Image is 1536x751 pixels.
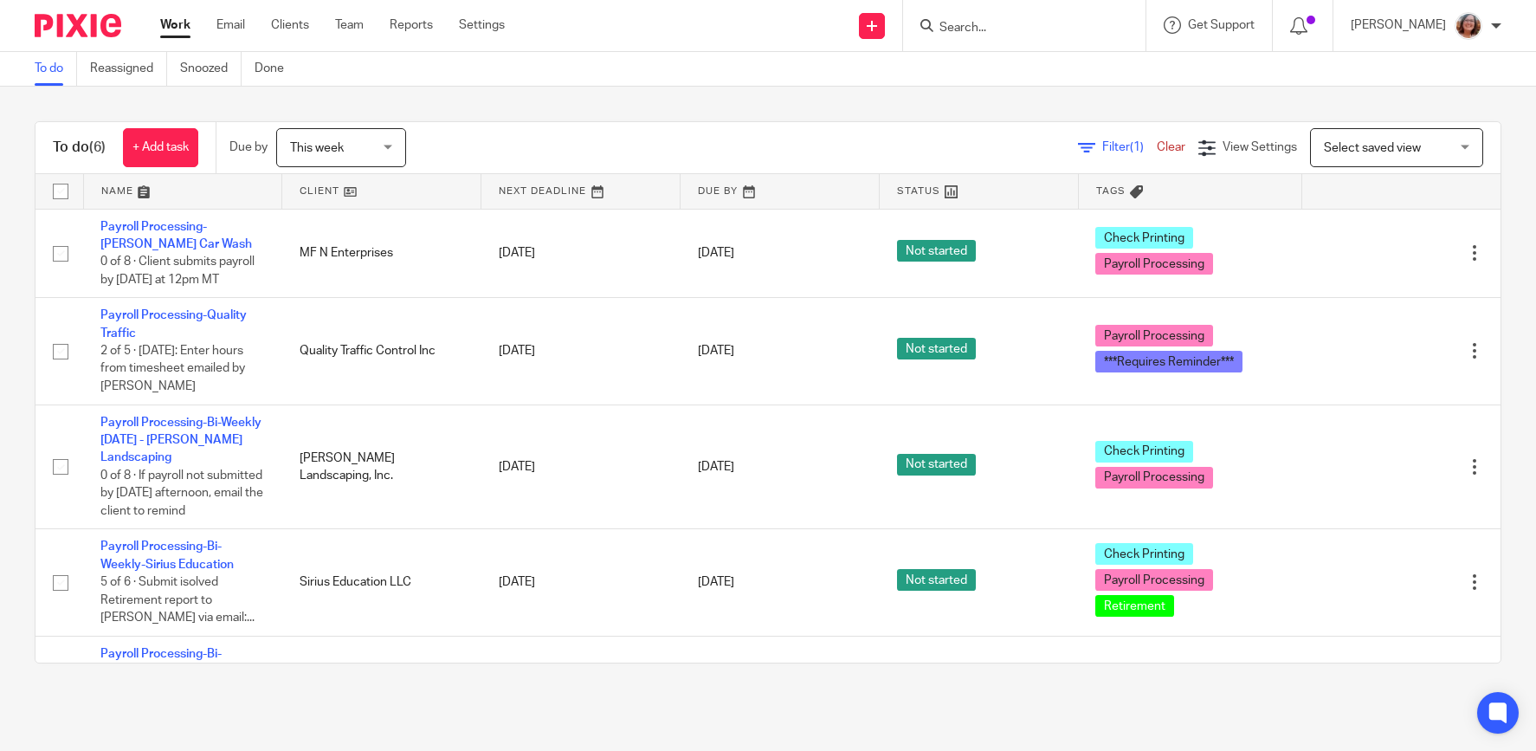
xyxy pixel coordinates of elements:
[89,140,106,154] span: (6)
[938,21,1094,36] input: Search
[100,221,252,250] a: Payroll Processing-[PERSON_NAME] Car Wash
[282,298,481,405] td: Quality Traffic Control Inc
[100,541,234,570] a: Payroll Processing-Bi-Weekly-Sirius Education
[216,16,245,34] a: Email
[271,16,309,34] a: Clients
[100,469,263,517] span: 0 of 8 · If payroll not submitted by [DATE] afternoon, email the client to remind
[100,345,245,392] span: 2 of 5 · [DATE]: Enter hours from timesheet emailed by [PERSON_NAME]
[1102,141,1157,153] span: Filter
[1095,467,1213,489] span: Payroll Processing
[481,405,681,529] td: [DATE]
[1095,227,1193,249] span: Check Printing
[1130,141,1144,153] span: (1)
[90,52,167,86] a: Reassigned
[698,461,734,473] span: [DATE]
[123,128,198,167] a: + Add task
[255,52,297,86] a: Done
[1095,569,1213,591] span: Payroll Processing
[1351,16,1446,34] p: [PERSON_NAME]
[459,16,505,34] a: Settings
[229,139,268,156] p: Due by
[1324,142,1421,154] span: Select saved view
[282,529,481,636] td: Sirius Education LLC
[180,52,242,86] a: Snoozed
[1095,441,1193,463] span: Check Printing
[100,309,247,339] a: Payroll Processing-Quality Traffic
[100,417,261,464] a: Payroll Processing-Bi-Weekly [DATE] - [PERSON_NAME] Landscaping
[390,16,433,34] a: Reports
[897,454,976,476] span: Not started
[1095,325,1213,346] span: Payroll Processing
[35,52,77,86] a: To do
[481,529,681,636] td: [DATE]
[1455,12,1482,40] img: LB%20Reg%20Headshot%208-2-23.jpg
[100,648,264,677] a: Payroll Processing-Bi-Weekly-Propulsion/SwimLabs
[1096,186,1126,196] span: Tags
[100,576,255,624] span: 5 of 6 · Submit isolved Retirement report to [PERSON_NAME] via email:...
[282,209,481,298] td: MF N Enterprises
[698,247,734,259] span: [DATE]
[1188,19,1255,31] span: Get Support
[897,240,976,262] span: Not started
[698,345,734,357] span: [DATE]
[1157,141,1185,153] a: Clear
[897,338,976,359] span: Not started
[160,16,190,34] a: Work
[335,16,364,34] a: Team
[897,569,976,591] span: Not started
[35,14,121,37] img: Pixie
[481,298,681,405] td: [DATE]
[100,256,255,286] span: 0 of 8 · Client submits payroll by [DATE] at 12pm MT
[1223,141,1297,153] span: View Settings
[1095,543,1193,565] span: Check Printing
[481,209,681,298] td: [DATE]
[290,142,344,154] span: This week
[698,576,734,588] span: [DATE]
[1095,595,1174,617] span: Retirement
[53,139,106,157] h1: To do
[1095,253,1213,275] span: Payroll Processing
[282,405,481,529] td: [PERSON_NAME] Landscaping, Inc.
